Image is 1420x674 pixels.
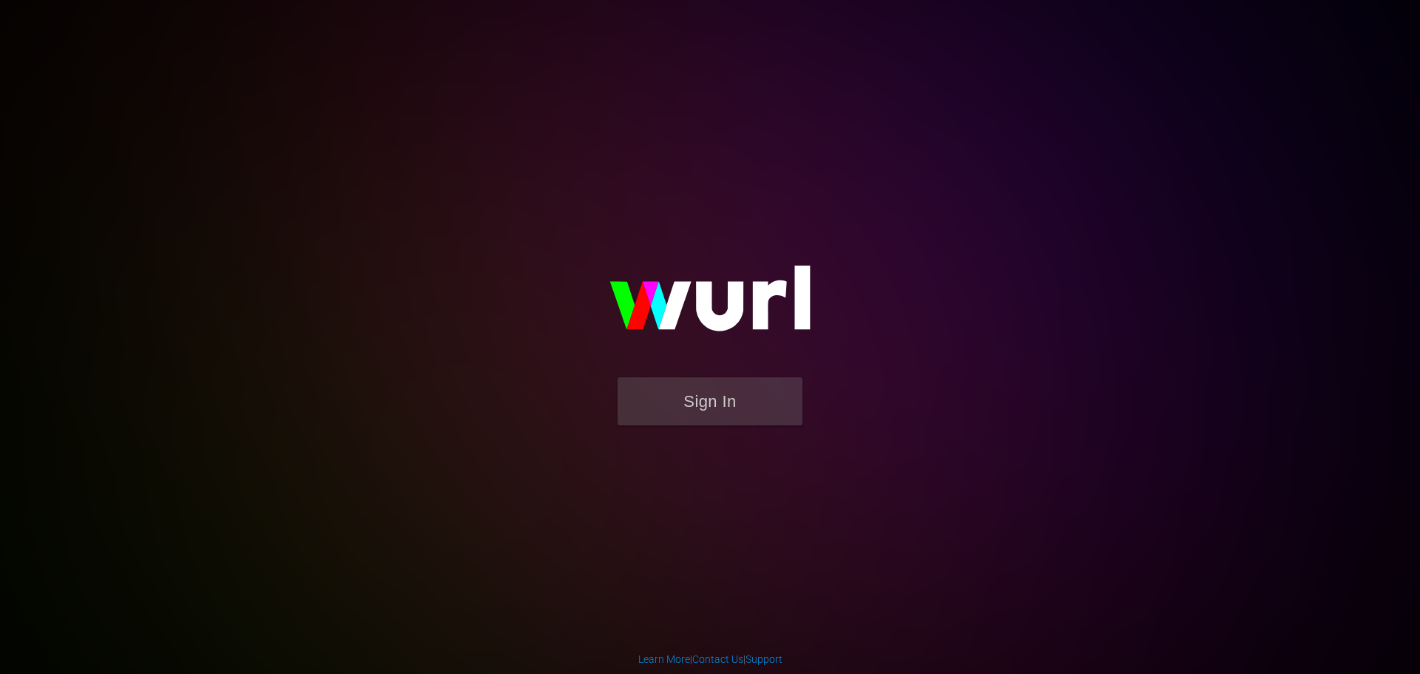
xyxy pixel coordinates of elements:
button: Sign In [618,377,802,425]
a: Learn More [638,653,690,665]
img: wurl-logo-on-black-223613ac3d8ba8fe6dc639794a292ebdb59501304c7dfd60c99c58986ef67473.svg [562,234,858,377]
a: Support [745,653,782,665]
a: Contact Us [692,653,743,665]
div: | | [638,652,782,667]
